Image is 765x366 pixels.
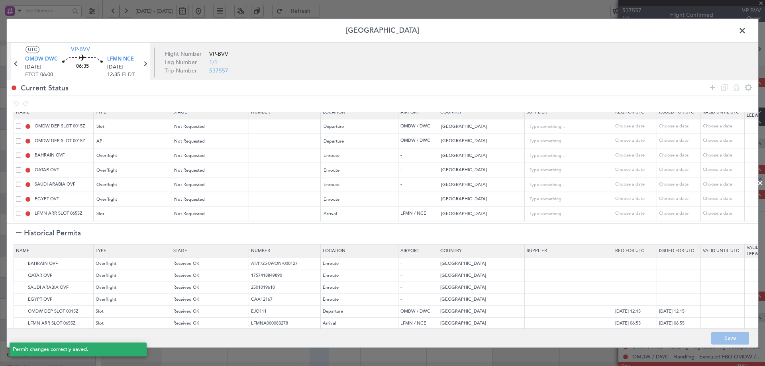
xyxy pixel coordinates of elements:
[659,196,700,203] div: Choose a date
[657,245,701,258] th: Issued For Utc
[659,152,700,159] div: Choose a date
[615,181,657,188] div: Choose a date
[703,152,744,159] div: Choose a date
[615,138,657,145] div: Choose a date
[659,181,700,188] div: Choose a date
[657,318,701,330] td: [DATE] 06:55
[659,123,700,130] div: Choose a date
[613,245,657,258] th: Req For Utc
[659,138,700,145] div: Choose a date
[7,19,758,43] header: [GEOGRAPHIC_DATA]
[659,210,700,217] div: Choose a date
[657,306,701,318] td: [DATE] 12:15
[615,152,657,159] div: Choose a date
[703,196,744,203] div: Choose a date
[703,181,744,188] div: Choose a date
[615,210,657,217] div: Choose a date
[703,123,744,130] div: Choose a date
[703,210,744,217] div: Choose a date
[703,109,739,115] span: Valid Until Utc
[13,346,135,354] div: Permit changes correctly saved.
[615,109,644,115] span: Req For Utc
[701,245,745,258] th: Valid Until Utc
[615,123,657,130] div: Choose a date
[613,306,657,318] td: [DATE] 12:15
[659,167,700,174] div: Choose a date
[703,138,744,145] div: Choose a date
[659,109,694,115] span: Issued For Utc
[703,167,744,174] div: Choose a date
[615,196,657,203] div: Choose a date
[613,318,657,330] td: [DATE] 06:55
[615,167,657,174] div: Choose a date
